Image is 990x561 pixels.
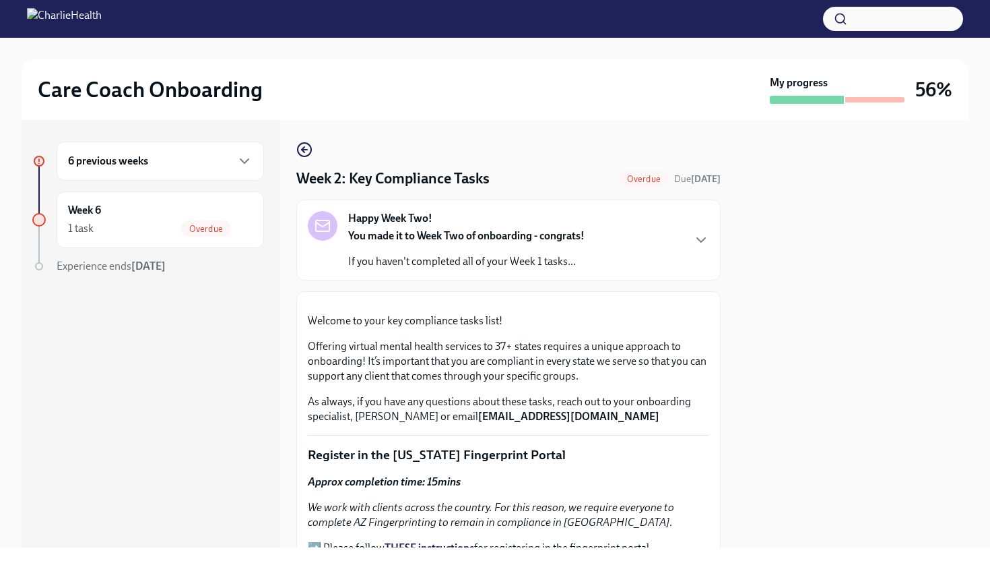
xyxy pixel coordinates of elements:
[308,394,709,424] p: As always, if you have any questions about these tasks, reach out to your onboarding specialist, ...
[348,211,432,226] strong: Happy Week Two!
[348,229,585,242] strong: You made it to Week Two of onboarding - congrats!
[181,224,231,234] span: Overdue
[915,78,952,102] h3: 56%
[691,173,721,185] strong: [DATE]
[68,221,94,236] div: 1 task
[308,541,709,556] p: ➡️ Please follow for registering in the fingerprint portal
[674,173,721,185] span: Due
[57,260,166,272] span: Experience ends
[32,191,264,248] a: Week 61 taskOverdue
[308,314,709,328] p: Welcome to your key compliance tasks list!
[308,339,709,384] p: Offering virtual mental health services to 37+ states requires a unique approach to onboarding! I...
[68,203,101,218] h6: Week 6
[308,475,461,488] strong: Approx completion time: 15mins
[308,446,709,464] p: Register in the [US_STATE] Fingerprint Portal
[619,174,669,184] span: Overdue
[770,76,828,90] strong: My progress
[131,260,166,272] strong: [DATE]
[27,8,102,30] img: CharlieHealth
[57,142,264,181] div: 6 previous weeks
[68,154,148,169] h6: 6 previous weeks
[308,501,674,529] em: We work with clients across the country. For this reason, we require everyone to complete AZ Fing...
[385,541,474,554] a: THESE instructions
[674,173,721,185] span: August 25th, 2025 09:00
[348,254,585,269] p: If you haven't completed all of your Week 1 tasks...
[478,410,659,423] strong: [EMAIL_ADDRESS][DOMAIN_NAME]
[38,76,263,103] h2: Care Coach Onboarding
[296,169,490,189] h4: Week 2: Key Compliance Tasks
